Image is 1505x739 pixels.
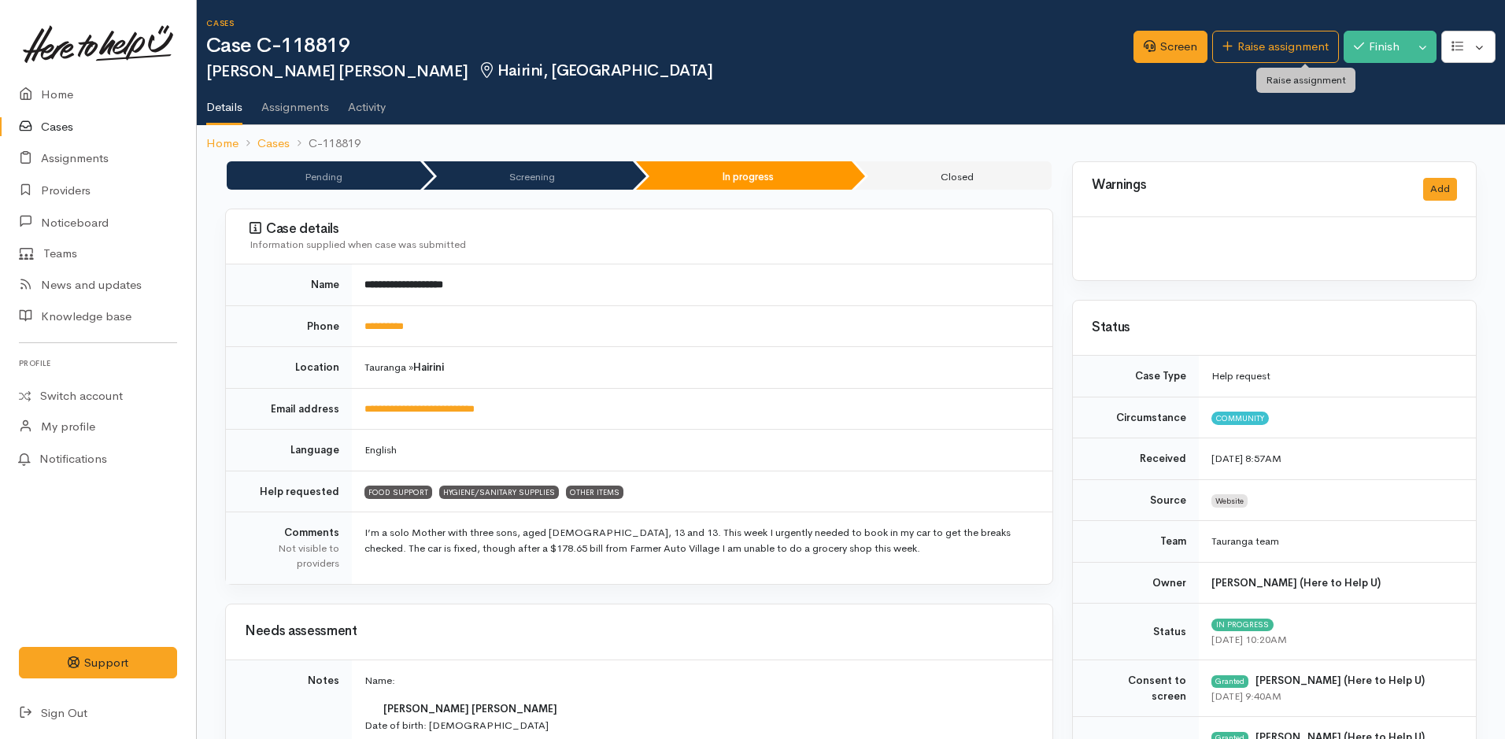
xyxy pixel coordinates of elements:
b: [PERSON_NAME] (Here to Help U) [1211,576,1381,589]
button: Finish [1344,31,1410,63]
td: English [352,430,1052,471]
td: Team [1073,521,1199,563]
span: Website [1211,494,1248,507]
div: Raise assignment [1256,68,1355,93]
span: Tauranga » [364,360,444,374]
b: [PERSON_NAME] (Here to Help U) [1255,674,1425,687]
span: Hairini, [GEOGRAPHIC_DATA] [477,61,712,80]
td: Status [1073,604,1199,660]
a: Details [206,79,242,125]
h2: [PERSON_NAME] [PERSON_NAME] [206,62,1133,80]
li: Screening [423,161,633,190]
td: Name [226,264,352,305]
p: Date of birth: [DEMOGRAPHIC_DATA] [364,718,1034,733]
a: Assignments [261,79,329,124]
td: Language [226,430,352,471]
li: Pending [227,161,420,190]
a: Screen [1133,31,1207,63]
a: Raise assignment [1212,31,1339,63]
td: I’m a solo Mother with three sons, aged [DEMOGRAPHIC_DATA], 13 and 13. This week I urgently neede... [352,512,1052,584]
span: OTHER ITEMS [566,486,623,498]
td: Comments [226,512,352,584]
span: FOOD SUPPORT [364,486,432,498]
h3: Status [1092,320,1457,335]
span: HYGIENE/SANITARY SUPPLIES [439,486,559,498]
a: Home [206,135,239,153]
div: [DATE] 9:40AM [1211,689,1457,704]
td: Help requested [226,471,352,512]
li: In progress [636,161,852,190]
li: C-118819 [290,135,361,153]
time: [DATE] 8:57AM [1211,452,1281,465]
h6: Profile [19,353,177,374]
div: [DATE] 10:20AM [1211,632,1457,648]
td: Case Type [1073,356,1199,397]
td: Owner [1073,562,1199,604]
h3: Needs assessment [245,624,1034,639]
td: Help request [1199,356,1476,397]
span: [PERSON_NAME] [PERSON_NAME] [383,702,557,715]
h1: Case C-118819 [206,35,1133,57]
h6: Cases [206,19,1133,28]
div: Not visible to providers [245,541,339,571]
li: Closed [855,161,1052,190]
td: Email address [226,388,352,430]
td: Location [226,347,352,389]
span: In progress [1211,619,1274,631]
div: Information supplied when case was submitted [250,237,1034,253]
p: Name: [364,673,1034,689]
button: Support [19,647,177,679]
button: Add [1423,178,1457,201]
td: Circumstance [1073,397,1199,438]
span: Community [1211,412,1269,424]
h3: Case details [250,221,1034,237]
a: Cases [257,135,290,153]
td: Consent to screen [1073,660,1199,717]
td: Phone [226,305,352,347]
td: Received [1073,438,1199,480]
nav: breadcrumb [197,125,1505,162]
a: Activity [348,79,386,124]
b: Hairini [413,360,444,374]
h3: Warnings [1092,178,1404,193]
td: Source [1073,479,1199,521]
span: Tauranga team [1211,534,1279,548]
div: Granted [1211,675,1248,688]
